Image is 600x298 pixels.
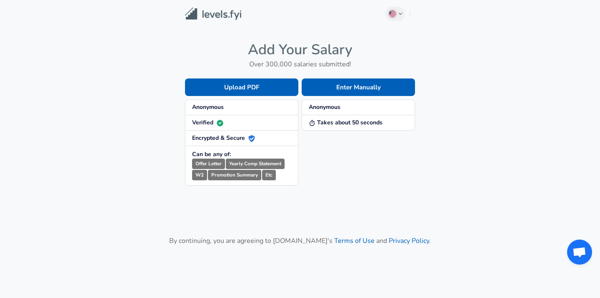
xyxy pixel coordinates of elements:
button: Upload PDF [185,78,298,96]
small: W2 [192,170,207,180]
strong: Anonymous [192,103,224,111]
img: English (US) [389,10,396,17]
div: 채팅 열기 [567,240,592,265]
h6: Over 300,000 salaries submitted! [185,58,415,70]
strong: Encrypted & Secure [192,134,255,142]
small: Promotion Summary [208,170,261,180]
strong: Can be any of: [192,150,231,158]
small: Offer Letter [192,159,225,169]
strong: Anonymous [309,103,340,111]
h4: Add Your Salary [185,41,415,58]
small: Yearly Comp Statement [226,159,285,169]
small: Etc [262,170,276,180]
button: Enter Manually [302,78,415,96]
a: Terms of Use [334,236,375,245]
strong: Verified [192,119,223,126]
a: Privacy Policy [389,236,429,245]
strong: Takes about 50 seconds [309,119,382,126]
button: English (US) [385,7,405,21]
img: Levels.fyi [185,8,241,20]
